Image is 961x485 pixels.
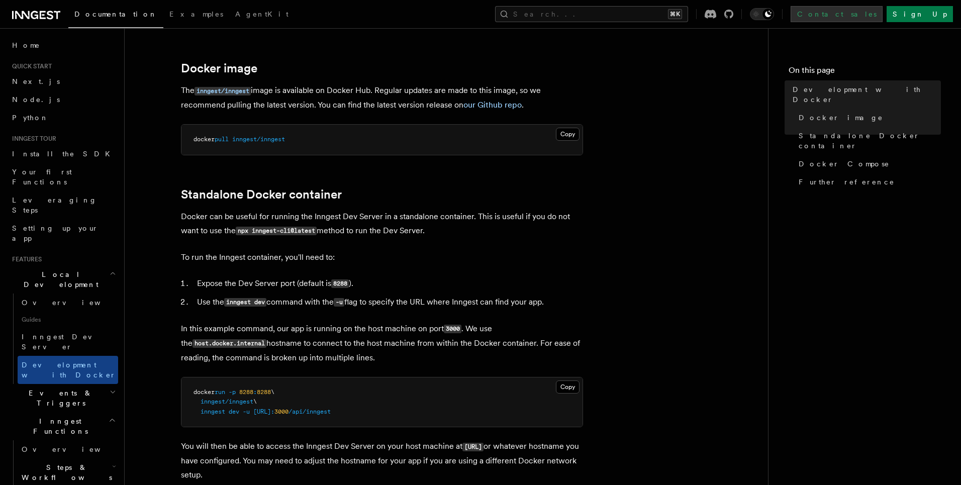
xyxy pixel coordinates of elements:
a: Docker image [181,61,257,75]
span: inngest [201,408,225,415]
span: Guides [18,312,118,328]
span: Overview [22,445,125,453]
span: inngest/inngest [201,398,253,405]
span: Inngest Dev Server [22,333,108,351]
span: Steps & Workflows [18,462,112,482]
h4: On this page [789,64,941,80]
span: Overview [22,299,125,307]
span: Standalone Docker container [799,131,941,151]
span: Further reference [799,177,895,187]
span: inngest/inngest [232,136,285,143]
code: inngest/inngest [195,87,251,95]
a: Documentation [68,3,163,28]
a: Examples [163,3,229,27]
span: \ [271,389,274,396]
span: -u [243,408,250,415]
span: dev [229,408,239,415]
span: Your first Functions [12,168,72,186]
button: Inngest Functions [8,412,118,440]
span: run [215,389,225,396]
span: 8288 [257,389,271,396]
span: : [253,389,257,396]
span: Examples [169,10,223,18]
span: 3000 [274,408,289,415]
a: Next.js [8,72,118,90]
span: 8288 [239,389,253,396]
a: Python [8,109,118,127]
a: AgentKit [229,3,295,27]
p: You will then be able to access the Inngest Dev Server on your host machine at or whatever hostna... [181,439,583,482]
a: Setting up your app [8,219,118,247]
button: Copy [556,128,580,141]
p: Docker can be useful for running the Inngest Dev Server in a standalone container. This is useful... [181,210,583,238]
span: \ [253,398,257,405]
li: Use the command with the flag to specify the URL where Inngest can find your app. [194,295,583,310]
button: Events & Triggers [8,384,118,412]
a: Further reference [795,173,941,191]
span: Local Development [8,269,110,289]
a: Docker image [795,109,941,127]
span: Inngest tour [8,135,56,143]
a: Inngest Dev Server [18,328,118,356]
a: Sign Up [887,6,953,22]
div: Local Development [8,294,118,384]
span: Install the SDK [12,150,116,158]
p: To run the Inngest container, you'll need to: [181,250,583,264]
span: -p [229,389,236,396]
button: Local Development [8,265,118,294]
a: Install the SDK [8,145,118,163]
span: Python [12,114,49,122]
a: Home [8,36,118,54]
code: npx inngest-cli@latest [236,227,317,235]
p: In this example command, our app is running on the host machine on port . We use the hostname to ... [181,322,583,365]
span: Next.js [12,77,60,85]
span: Documentation [74,10,157,18]
code: 3000 [444,325,461,333]
a: Node.js [8,90,118,109]
button: Toggle dark mode [750,8,774,20]
a: Your first Functions [8,163,118,191]
span: AgentKit [235,10,289,18]
a: Contact sales [791,6,883,22]
span: Development with Docker [793,84,941,105]
p: The image is available on Docker Hub. Regular updates are made to this image, so we recommend pul... [181,83,583,112]
span: Home [12,40,40,50]
code: inngest dev [224,298,266,307]
a: Development with Docker [789,80,941,109]
span: pull [215,136,229,143]
a: Development with Docker [18,356,118,384]
button: Search...⌘K [495,6,688,22]
code: 8288 [331,279,349,288]
a: our Github repo [463,100,522,110]
span: Inngest Functions [8,416,109,436]
a: Overview [18,294,118,312]
span: Development with Docker [22,361,116,379]
a: Leveraging Steps [8,191,118,219]
a: Docker Compose [795,155,941,173]
li: Expose the Dev Server port (default is ). [194,276,583,291]
span: Quick start [8,62,52,70]
code: -u [334,298,344,307]
span: Node.js [12,95,60,104]
code: [URL] [462,443,484,451]
span: Docker image [799,113,883,123]
span: Setting up your app [12,224,99,242]
a: Overview [18,440,118,458]
span: Docker Compose [799,159,890,169]
span: [URL]: [253,408,274,415]
code: host.docker.internal [193,339,266,348]
kbd: ⌘K [668,9,682,19]
span: docker [194,136,215,143]
a: Standalone Docker container [181,187,342,202]
button: Copy [556,380,580,394]
span: Events & Triggers [8,388,110,408]
span: docker [194,389,215,396]
span: Leveraging Steps [12,196,97,214]
span: /api/inngest [289,408,331,415]
a: inngest/inngest [195,85,251,95]
span: Features [8,255,42,263]
a: Standalone Docker container [795,127,941,155]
